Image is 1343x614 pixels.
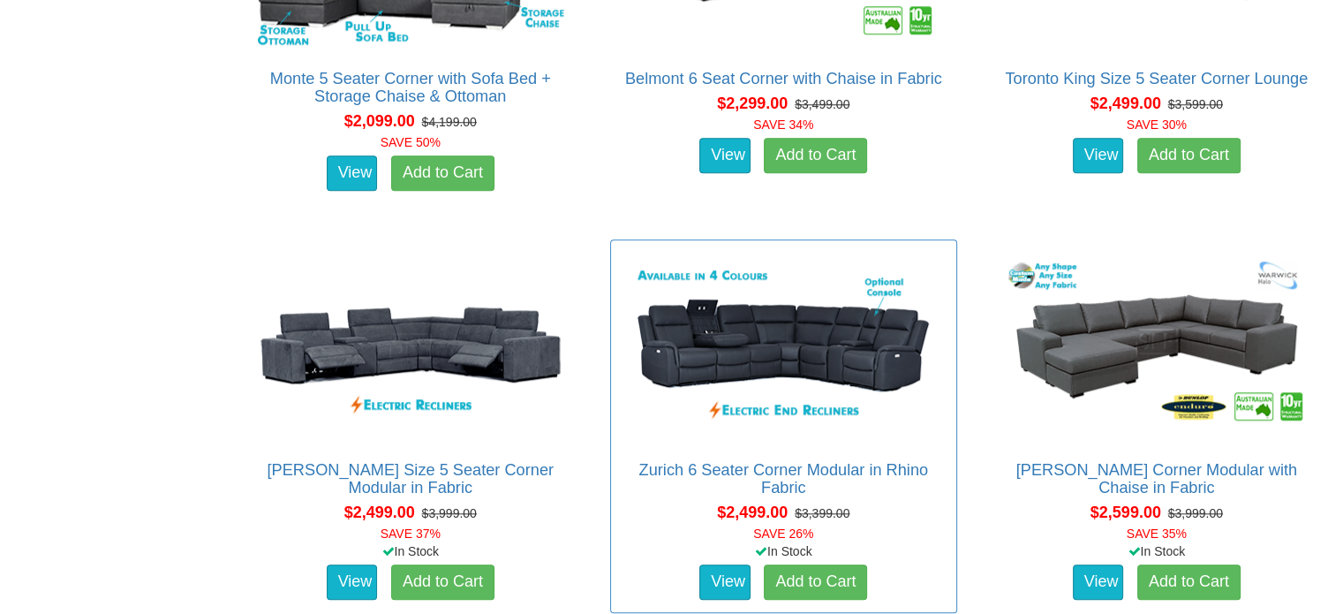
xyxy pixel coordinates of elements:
[1127,117,1187,132] font: SAVE 30%
[717,95,788,112] span: $2,299.00
[1137,138,1241,173] a: Add to Cart
[391,565,494,600] a: Add to Cart
[381,135,441,149] font: SAVE 50%
[252,249,570,443] img: Marlow King Size 5 Seater Corner Modular in Fabric
[381,527,441,541] font: SAVE 37%
[391,155,494,191] a: Add to Cart
[1090,95,1161,112] span: $2,499.00
[1073,565,1124,600] a: View
[1016,461,1297,497] a: [PERSON_NAME] Corner Modular with Chaise in Fabric
[1168,97,1223,111] del: $3,599.00
[234,542,588,560] div: In Stock
[1073,138,1124,173] a: View
[344,504,415,521] span: $2,499.00
[1005,70,1308,87] a: Toronto King Size 5 Seater Corner Lounge
[1168,506,1223,520] del: $3,999.00
[1137,565,1241,600] a: Add to Cart
[327,155,378,191] a: View
[268,461,554,497] a: [PERSON_NAME] Size 5 Seater Corner Modular in Fabric
[638,461,928,497] a: Zurich 6 Seater Corner Modular in Rhino Fabric
[699,138,751,173] a: View
[795,506,849,520] del: $3,399.00
[625,70,942,87] a: Belmont 6 Seat Corner with Chaise in Fabric
[699,565,751,600] a: View
[980,542,1334,560] div: In Stock
[270,70,551,105] a: Monte 5 Seater Corner with Sofa Bed + Storage Chaise & Ottoman
[607,542,961,560] div: In Stock
[717,504,788,521] span: $2,499.00
[998,249,1316,443] img: Morton Corner Modular with Chaise in Fabric
[764,565,867,600] a: Add to Cart
[1090,504,1161,521] span: $2,599.00
[422,115,477,129] del: $4,199.00
[422,506,477,520] del: $3,999.00
[795,97,849,111] del: $3,499.00
[753,527,813,541] font: SAVE 26%
[753,117,813,132] font: SAVE 34%
[344,112,415,130] span: $2,099.00
[764,138,867,173] a: Add to Cart
[624,249,942,443] img: Zurich 6 Seater Corner Modular in Rhino Fabric
[327,565,378,600] a: View
[1127,527,1187,541] font: SAVE 35%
